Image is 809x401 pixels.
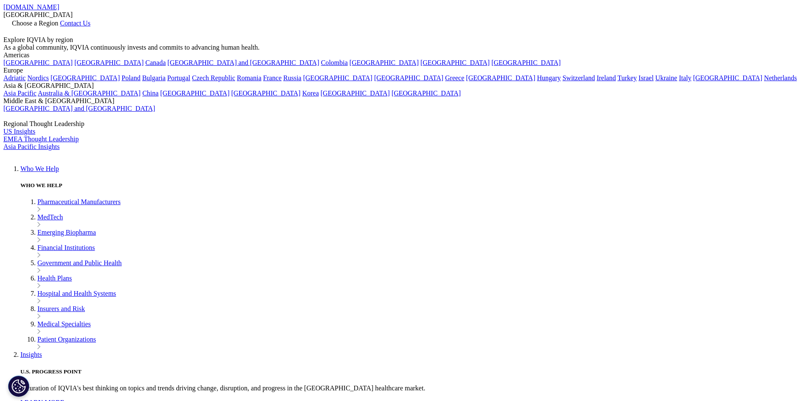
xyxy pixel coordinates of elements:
a: Australia & [GEOGRAPHIC_DATA] [38,90,141,97]
a: Portugal [167,74,190,81]
a: Switzerland [562,74,595,81]
a: Greece [445,74,464,81]
div: As a global community, IQVIA continuously invests and commits to advancing human health. [3,44,806,51]
a: Insights [20,351,42,358]
a: Hungary [537,74,561,81]
a: [GEOGRAPHIC_DATA] [303,74,372,81]
a: Colombia [321,59,348,66]
a: Poland [121,74,140,81]
a: [GEOGRAPHIC_DATA] [420,59,490,66]
div: Europe [3,67,806,74]
a: [GEOGRAPHIC_DATA] and [GEOGRAPHIC_DATA] [3,105,155,112]
a: Russia [283,74,302,81]
a: China [142,90,158,97]
a: Insurers and Risk [37,305,85,312]
a: Nordics [27,74,49,81]
a: Patient Organizations [37,336,96,343]
a: [GEOGRAPHIC_DATA] [160,90,229,97]
div: Americas [3,51,806,59]
a: EMEA Thought Leadership [3,135,79,143]
div: [GEOGRAPHIC_DATA] [3,11,806,19]
a: Czech Republic [192,74,235,81]
a: Government and Public Health [37,259,122,266]
button: Cookie Settings [8,376,29,397]
a: [DOMAIN_NAME] [3,3,59,11]
a: Health Plans [37,275,72,282]
a: [GEOGRAPHIC_DATA] [374,74,443,81]
a: [GEOGRAPHIC_DATA] [392,90,461,97]
a: Financial Institutions [37,244,95,251]
a: [GEOGRAPHIC_DATA] [51,74,120,81]
a: Canada [145,59,166,66]
a: Who We Help [20,165,59,172]
span: Choose a Region [12,20,58,27]
a: Contact Us [60,20,90,27]
a: Medical Specialties [37,320,91,328]
a: [GEOGRAPHIC_DATA] [321,90,390,97]
a: Korea [302,90,319,97]
a: MedTech [37,213,63,221]
a: Hospital and Health Systems [37,290,116,297]
a: Israel [639,74,654,81]
a: Ukraine [655,74,677,81]
a: [GEOGRAPHIC_DATA] [693,74,762,81]
a: Pharmaceutical Manufacturers [37,198,121,205]
a: Italy [679,74,691,81]
h5: WHO WE HELP [20,182,806,189]
h5: U.S. PROGRESS POINT [20,368,806,375]
a: [GEOGRAPHIC_DATA] [350,59,419,66]
a: Adriatic [3,74,25,81]
a: France [263,74,282,81]
div: Regional Thought Leadership [3,120,806,128]
a: [GEOGRAPHIC_DATA] [3,59,73,66]
p: A curation of IQVIA's best thinking on topics and trends driving change, disruption, and progress... [20,384,806,392]
div: Middle East & [GEOGRAPHIC_DATA] [3,97,806,105]
a: US Insights [3,128,35,135]
a: Ireland [597,74,616,81]
div: Explore IQVIA by region [3,36,806,44]
div: Asia & [GEOGRAPHIC_DATA] [3,82,806,90]
a: [GEOGRAPHIC_DATA] [74,59,144,66]
a: Asia Pacific [3,90,37,97]
a: [GEOGRAPHIC_DATA] [491,59,561,66]
a: [GEOGRAPHIC_DATA] [231,90,301,97]
a: Bulgaria [142,74,166,81]
a: Turkey [617,74,637,81]
a: Netherlands [764,74,797,81]
a: [GEOGRAPHIC_DATA] [466,74,535,81]
a: Emerging Biopharma [37,229,96,236]
a: Asia Pacific Insights [3,143,59,150]
a: Romania [237,74,262,81]
a: [GEOGRAPHIC_DATA] and [GEOGRAPHIC_DATA] [167,59,319,66]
